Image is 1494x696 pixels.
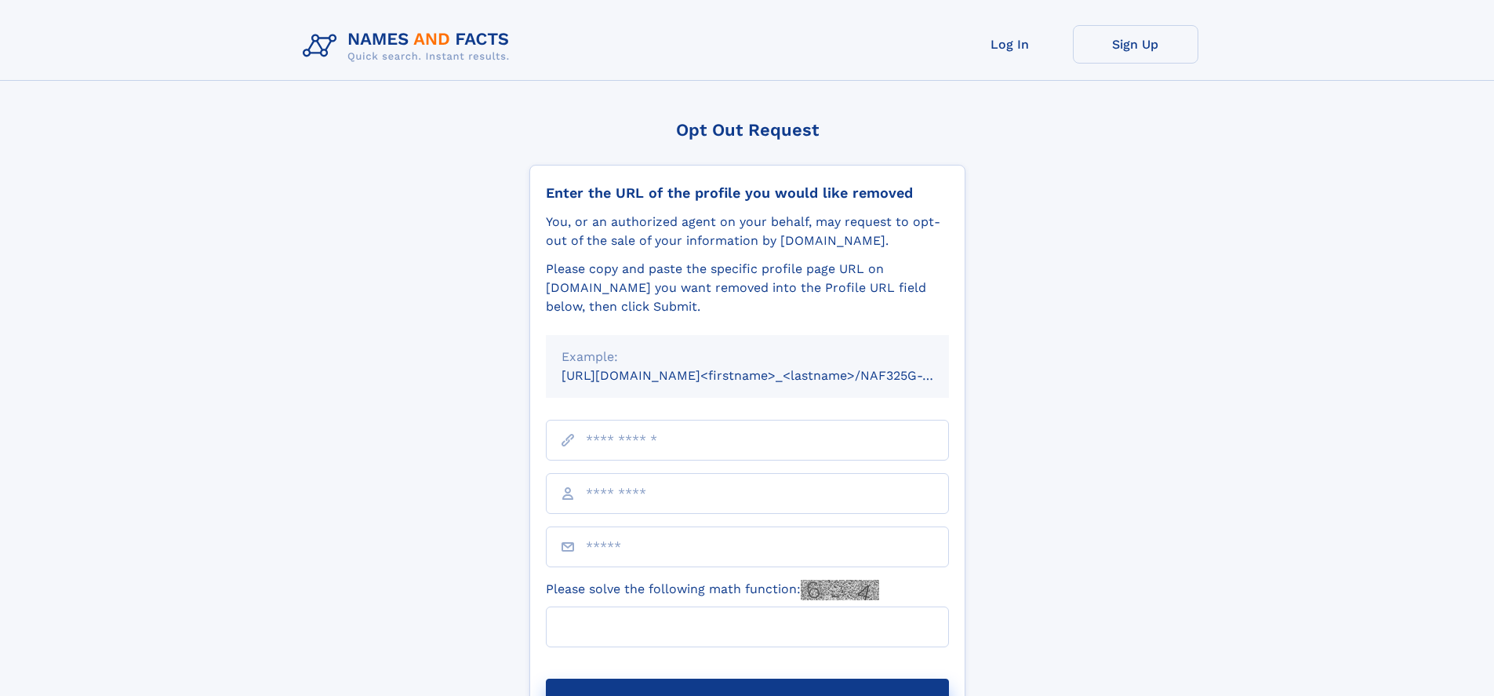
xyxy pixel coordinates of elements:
[546,213,949,250] div: You, or an authorized agent on your behalf, may request to opt-out of the sale of your informatio...
[1073,25,1198,64] a: Sign Up
[529,120,965,140] div: Opt Out Request
[546,184,949,202] div: Enter the URL of the profile you would like removed
[947,25,1073,64] a: Log In
[562,368,979,383] small: [URL][DOMAIN_NAME]<firstname>_<lastname>/NAF325G-xxxxxxxx
[546,580,879,600] label: Please solve the following math function:
[562,348,933,366] div: Example:
[296,25,522,67] img: Logo Names and Facts
[546,260,949,316] div: Please copy and paste the specific profile page URL on [DOMAIN_NAME] you want removed into the Pr...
